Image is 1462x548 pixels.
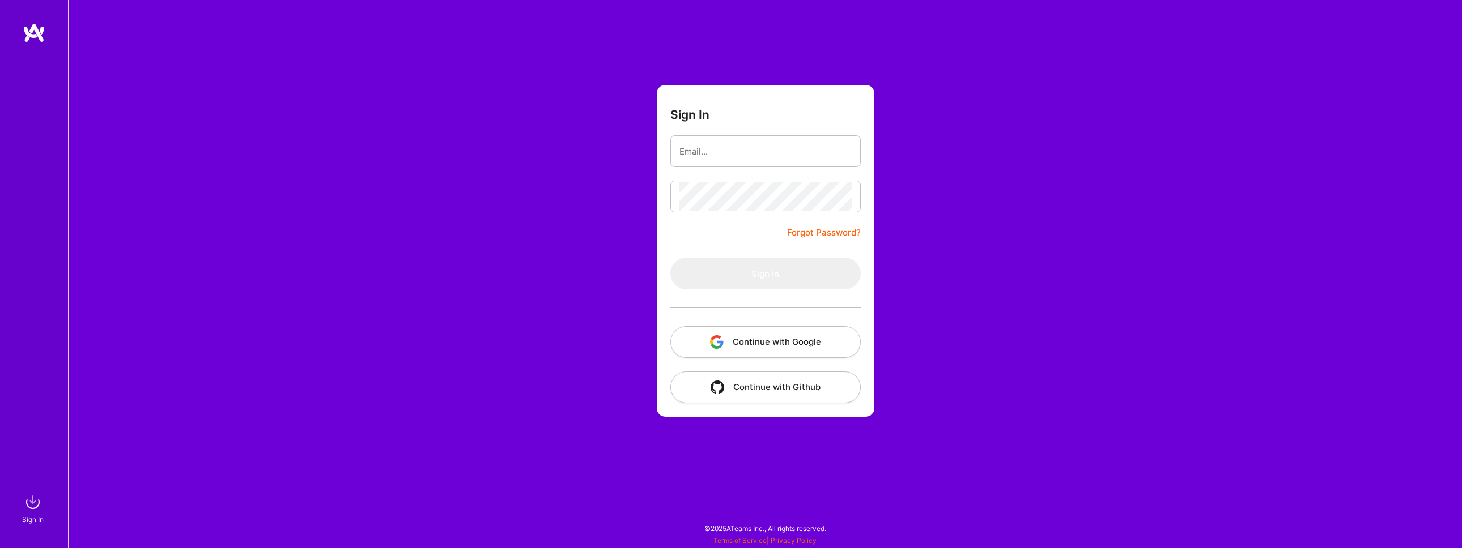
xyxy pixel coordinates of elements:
[711,380,724,394] img: icon
[22,513,44,525] div: Sign In
[23,23,45,43] img: logo
[22,491,44,513] img: sign in
[670,326,861,358] button: Continue with Google
[670,258,861,289] button: Sign In
[679,137,852,166] input: Email...
[713,536,817,545] span: |
[670,371,861,403] button: Continue with Github
[68,514,1462,542] div: © 2025 ATeams Inc., All rights reserved.
[771,536,817,545] a: Privacy Policy
[710,335,724,349] img: icon
[787,226,861,239] a: Forgot Password?
[713,536,767,545] a: Terms of Service
[670,108,709,122] h3: Sign In
[24,491,44,525] a: sign inSign In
